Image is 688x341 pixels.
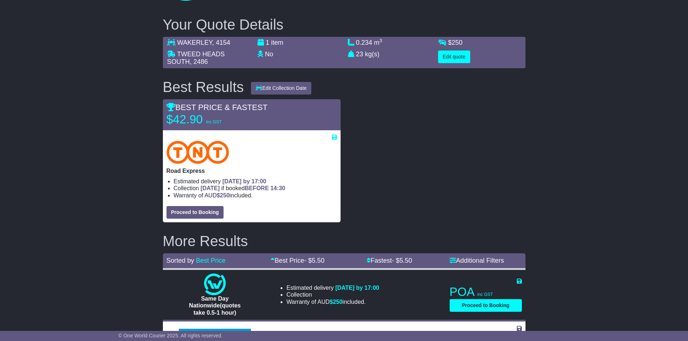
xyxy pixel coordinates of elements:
[450,285,522,299] p: POA
[286,291,379,298] li: Collection
[204,274,226,295] img: One World Courier: Same Day Nationwide(quotes take 0.5-1 hour)
[477,292,493,297] span: inc GST
[330,299,343,305] span: $
[452,39,463,46] span: 250
[220,192,230,198] span: 250
[304,257,324,264] span: - $
[399,257,412,264] span: 5.50
[365,51,380,58] span: kg(s)
[166,112,257,127] p: $42.90
[222,178,267,184] span: [DATE] by 17:00
[438,51,470,63] button: Edit quote
[374,39,382,46] span: m
[166,103,268,112] span: BEST PRICE & FASTEST
[271,39,284,46] span: item
[286,298,379,305] li: Warranty of AUD included.
[163,233,525,249] h2: More Results
[271,185,285,191] span: 14:30
[448,39,463,46] span: $
[206,119,222,124] span: inc GST
[174,192,337,199] li: Warranty of AUD included.
[190,58,208,65] span: , 2486
[166,257,194,264] span: Sorted by
[196,257,226,264] a: Best Price
[392,257,412,264] span: - $
[167,51,225,66] span: TWEED HEADS SOUTH
[271,257,324,264] a: Best Price- $5.50
[335,285,379,291] span: [DATE] by 17:00
[166,167,337,174] p: Road Express
[212,39,230,46] span: , 4154
[333,299,343,305] span: 250
[450,257,504,264] a: Additional Filters
[200,185,285,191] span: if booked
[166,206,224,219] button: Proceed to Booking
[450,299,522,312] button: Proceed to Booking
[380,38,382,43] sup: 3
[163,17,525,32] h2: Your Quote Details
[118,333,223,338] span: © One World Courier 2025. All rights reserved.
[312,257,324,264] span: 5.50
[286,284,379,291] li: Estimated delivery
[356,51,363,58] span: 23
[265,51,273,58] span: No
[217,192,230,198] span: $
[245,185,269,191] span: BEFORE
[174,185,337,192] li: Collection
[251,82,311,95] button: Edit Collection Date
[367,257,412,264] a: Fastest- $5.50
[356,39,372,46] span: 0.234
[174,178,337,185] li: Estimated delivery
[177,39,212,46] span: WAKERLEY
[200,185,220,191] span: [DATE]
[189,296,241,315] span: Same Day Nationwide(quotes take 0.5-1 hour)
[159,79,248,95] div: Best Results
[166,141,229,164] img: TNT Domestic: Road Express
[266,39,269,46] span: 1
